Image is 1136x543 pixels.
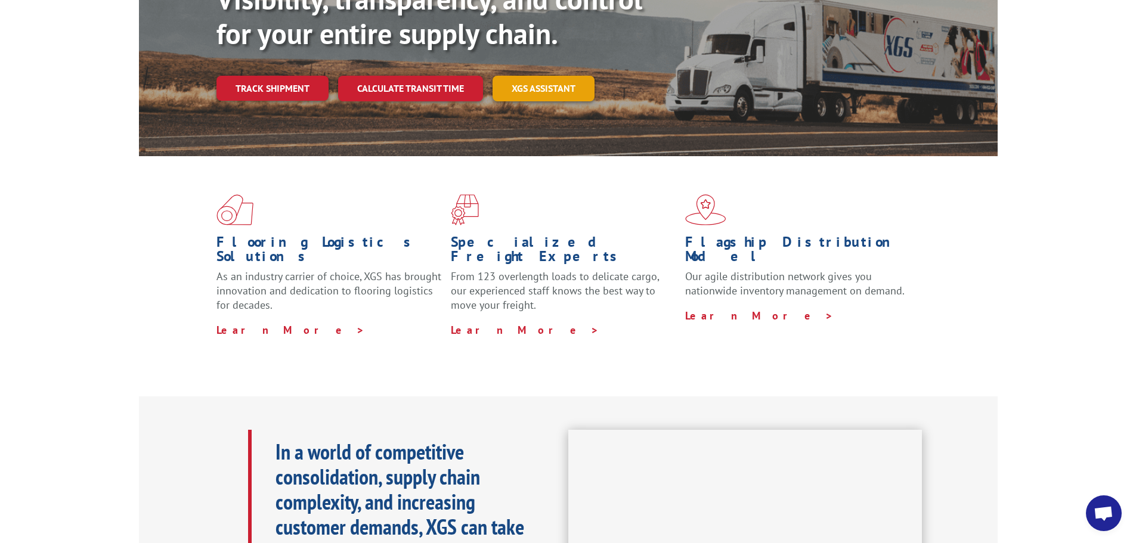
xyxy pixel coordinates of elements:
div: Open chat [1086,495,1122,531]
img: xgs-icon-total-supply-chain-intelligence-red [216,194,253,225]
img: xgs-icon-focused-on-flooring-red [451,194,479,225]
a: Learn More > [685,309,834,322]
h1: Specialized Freight Experts [451,235,676,269]
span: As an industry carrier of choice, XGS has brought innovation and dedication to flooring logistics... [216,269,441,312]
a: Learn More > [451,323,599,337]
p: From 123 overlength loads to delicate cargo, our experienced staff knows the best way to move you... [451,269,676,322]
span: Our agile distribution network gives you nationwide inventory management on demand. [685,269,905,297]
a: XGS ASSISTANT [493,76,595,101]
a: Learn More > [216,323,365,337]
a: Calculate transit time [338,76,483,101]
h1: Flagship Distribution Model [685,235,911,269]
img: xgs-icon-flagship-distribution-model-red [685,194,726,225]
h1: Flooring Logistics Solutions [216,235,442,269]
a: Track shipment [216,76,329,101]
